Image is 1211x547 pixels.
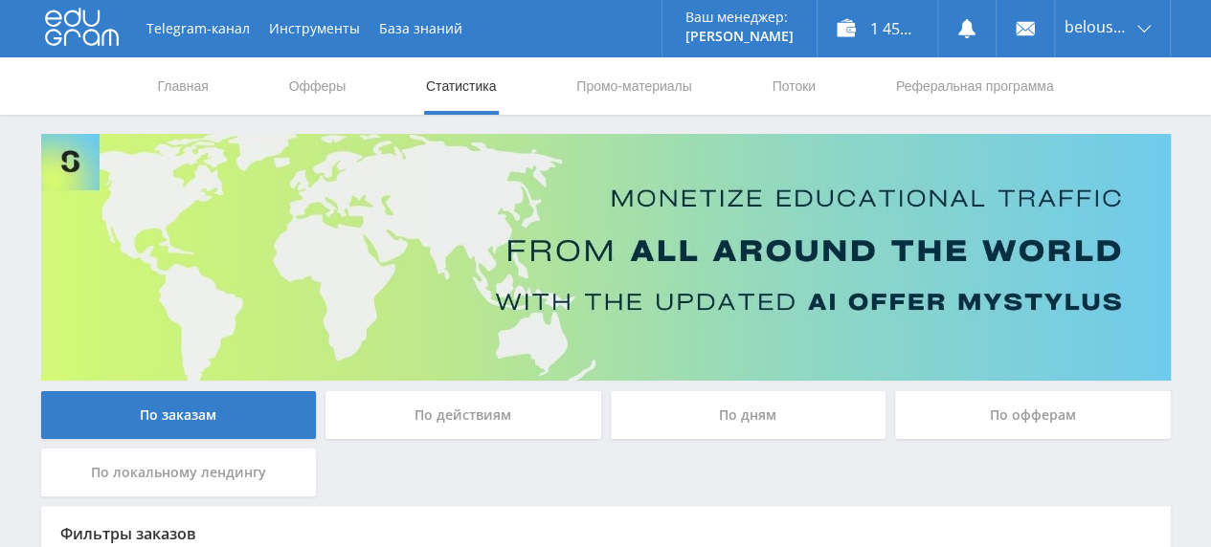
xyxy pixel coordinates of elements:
a: Промо-материалы [574,57,693,115]
img: Banner [41,134,1171,381]
div: По локальному лендингу [41,449,317,496]
div: По офферам [895,391,1171,439]
a: Главная [156,57,211,115]
div: Фильтры заказов [60,525,1152,542]
div: По заказам [41,391,317,439]
a: Потоки [770,57,818,115]
div: По дням [611,391,886,439]
a: Реферальная программа [894,57,1056,115]
span: belousova1964 [1065,19,1132,34]
p: [PERSON_NAME] [685,29,794,44]
p: Ваш менеджер: [685,10,794,25]
div: По действиям [325,391,601,439]
a: Офферы [287,57,348,115]
a: Статистика [424,57,499,115]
